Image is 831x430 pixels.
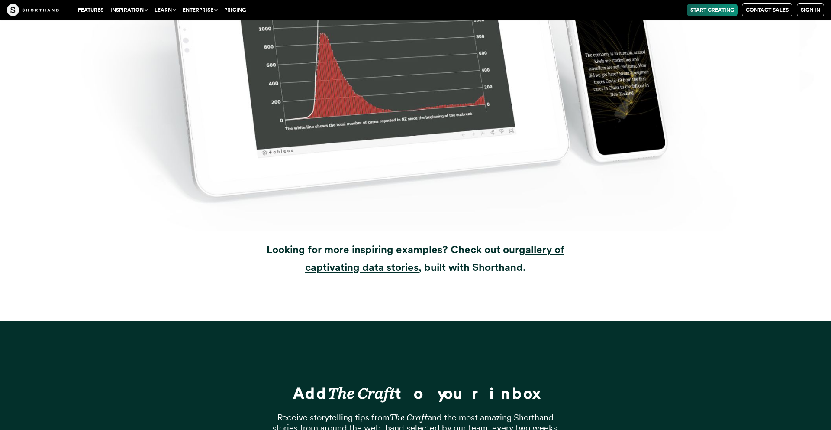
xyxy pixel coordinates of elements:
img: The Craft [7,4,59,16]
em: The Craft [390,412,428,423]
a: Contact Sales [742,3,792,16]
button: Learn [151,4,179,16]
button: Enterprise [179,4,221,16]
a: Pricing [221,4,249,16]
a: Start Creating [687,4,738,16]
button: Inspiration [107,4,151,16]
a: Features [74,4,107,16]
em: The Craft [328,384,395,403]
strong: , built with Shorthand. [419,261,526,274]
a: Sign in [797,3,824,16]
a: gallery of captivating data stories [305,243,564,274]
strong: Looking for more inspiring examples? Check out our [267,243,519,256]
h3: Add to your inbox [264,385,567,401]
